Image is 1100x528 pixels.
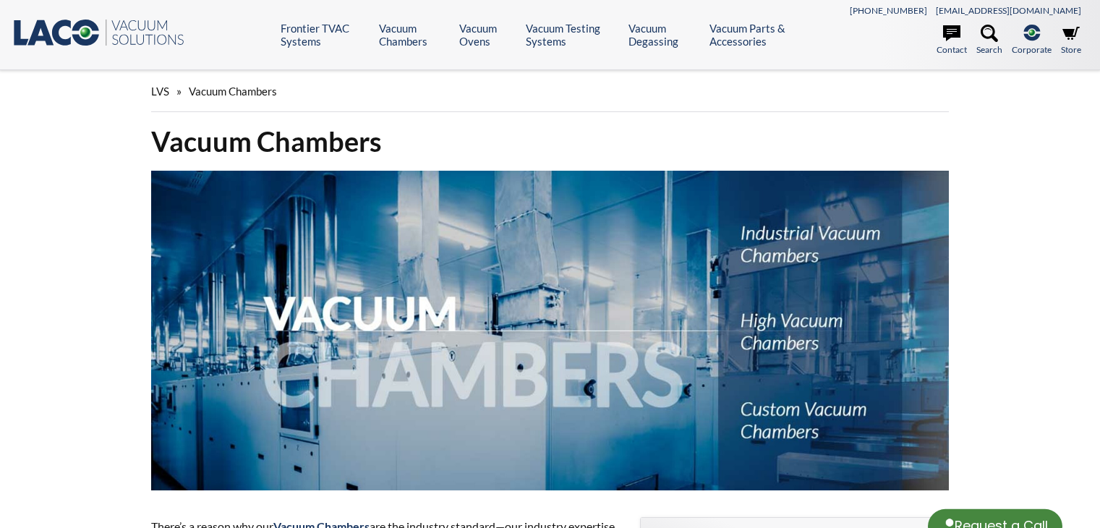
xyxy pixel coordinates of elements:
a: [PHONE_NUMBER] [850,5,927,16]
a: Vacuum Ovens [459,22,515,48]
span: Vacuum Chambers [189,85,277,98]
a: Search [976,25,1002,56]
a: Store [1061,25,1081,56]
span: LVS [151,85,169,98]
a: Vacuum Parts & Accessories [709,22,816,48]
span: Corporate [1012,43,1052,56]
a: [EMAIL_ADDRESS][DOMAIN_NAME] [936,5,1081,16]
h1: Vacuum Chambers [151,124,950,159]
a: Vacuum Chambers [379,22,448,48]
a: Vacuum Degassing [628,22,699,48]
img: Vacuum Chambers [151,171,950,490]
div: » [151,71,950,112]
a: Contact [937,25,967,56]
a: Frontier TVAC Systems [281,22,368,48]
a: Vacuum Testing Systems [526,22,618,48]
